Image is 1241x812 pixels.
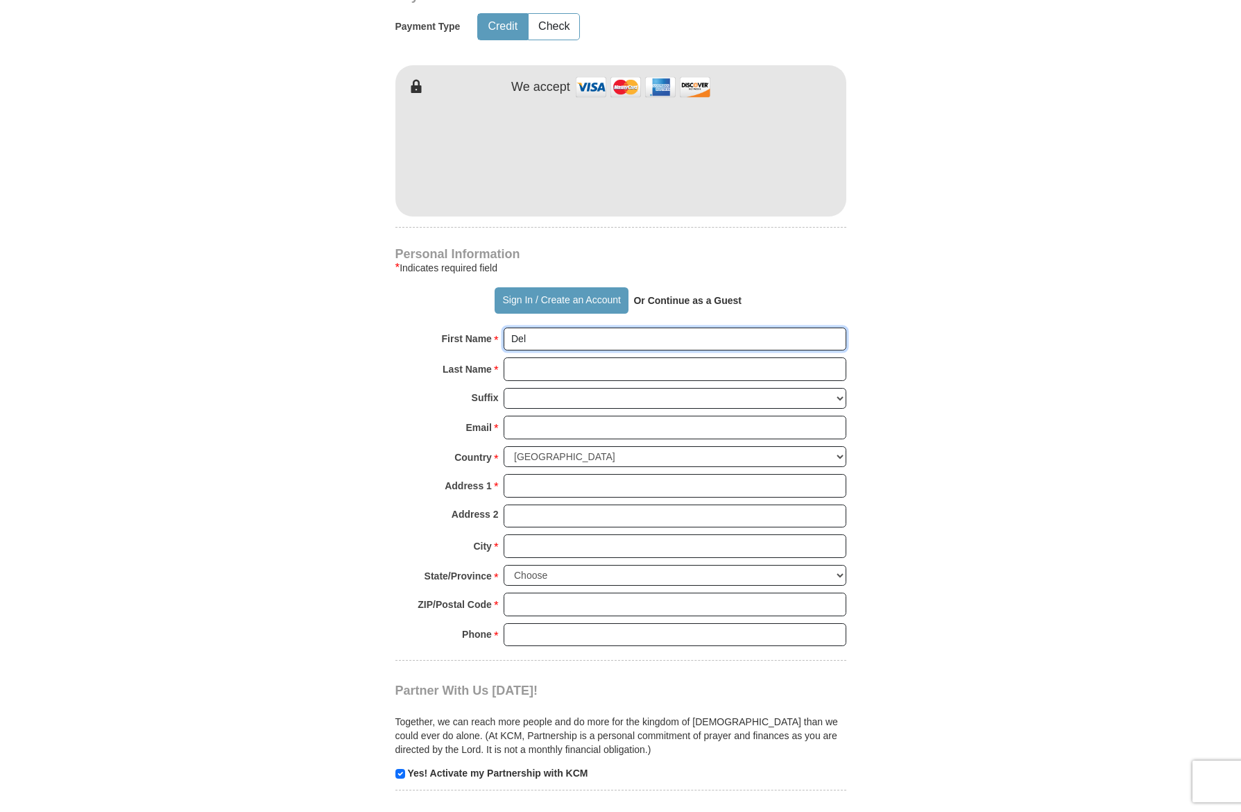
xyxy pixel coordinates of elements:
[454,448,492,467] strong: Country
[425,566,492,586] strong: State/Province
[472,388,499,407] strong: Suffix
[473,536,491,556] strong: City
[466,418,492,437] strong: Email
[418,595,492,614] strong: ZIP/Postal Code
[574,72,712,102] img: credit cards accepted
[445,476,492,496] strong: Address 1
[495,287,628,314] button: Sign In / Create an Account
[462,625,492,644] strong: Phone
[395,248,846,260] h4: Personal Information
[511,80,570,95] h4: We accept
[478,14,527,40] button: Credit
[395,684,538,697] span: Partner With Us [DATE]!
[529,14,579,40] button: Check
[395,260,846,276] div: Indicates required field
[452,505,499,524] strong: Address 2
[407,768,588,779] strong: Yes! Activate my Partnership with KCM
[395,21,461,33] h5: Payment Type
[633,295,742,306] strong: Or Continue as a Guest
[442,329,492,348] strong: First Name
[443,360,492,379] strong: Last Name
[395,715,846,756] p: Together, we can reach more people and do more for the kingdom of [DEMOGRAPHIC_DATA] than we coul...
